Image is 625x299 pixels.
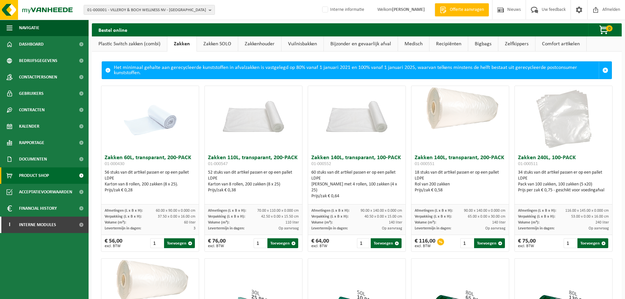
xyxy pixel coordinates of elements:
span: Afmetingen (L x B x H): [105,209,143,213]
span: Levertermijn in dagen: [208,226,244,230]
a: Sluit melding [599,62,612,79]
div: 56 stuks van dit artikel passen er op een pallet [105,170,196,193]
span: Dashboard [19,36,44,53]
button: Toevoegen [371,238,402,248]
div: Prijs/zak € 0,58 [415,187,506,193]
div: 34 stuks van dit artikel passen er op een pallet [518,170,609,193]
button: Toevoegen [267,238,298,248]
span: 110 liter [285,221,299,224]
span: 01-000001 - VILLEROY & BOCH WELLNESS NV - [GEOGRAPHIC_DATA] [87,5,206,15]
div: LDPE [415,176,506,182]
span: Op aanvraag [382,226,402,230]
span: 116.00 x 145.00 x 0.000 cm [565,209,609,213]
div: Het minimaal gehalte aan gerecycleerde kunststoffen in afvalzakken is vastgelegd op 80% vanaf 1 j... [114,62,599,79]
div: LDPE [518,176,609,182]
div: LDPE [105,176,196,182]
span: Op aanvraag [589,226,609,230]
a: Zakken SOLO [197,36,238,52]
a: Vuilnisbakken [281,36,323,52]
label: Interne informatie [321,5,364,15]
span: 140 liter [492,221,506,224]
span: 65.00 x 0.00 x 30.00 cm [468,215,506,219]
span: Rapportage [19,135,44,151]
span: I [7,217,12,233]
span: 0 [606,25,613,32]
button: Toevoegen [577,238,608,248]
span: Levertermijn in dagen: [415,226,451,230]
span: Financial History [19,200,57,217]
span: 140 liter [389,221,402,224]
input: 1 [357,238,370,248]
span: 240 liter [595,221,609,224]
span: Afmetingen (L x B x H): [415,209,453,213]
button: 01-000001 - VILLEROY & BOCH WELLNESS NV - [GEOGRAPHIC_DATA] [84,5,215,15]
a: Zakkenhouder [238,36,281,52]
h2: Bestel online [92,23,134,36]
div: 52 stuks van dit artikel passen er op een pallet [208,170,299,193]
span: Op aanvraag [279,226,299,230]
span: Contactpersonen [19,69,57,85]
strong: [PERSON_NAME] [392,7,425,12]
span: Navigatie [19,20,39,36]
span: 60.00 x 90.00 x 0.000 cm [156,209,196,213]
span: Volume (m³): [208,221,229,224]
img: 01-000547 [205,86,302,135]
div: Pack van 100 zakken, 100 zakken (5 x20) [518,182,609,187]
span: 42.50 x 0.00 x 15.50 cm [261,215,299,219]
span: 70.00 x 110.00 x 0.000 cm [257,209,299,213]
span: Acceptatievoorwaarden [19,184,72,200]
span: excl. BTW [415,244,435,248]
div: LDPE [208,176,299,182]
div: € 64,00 [311,238,329,248]
div: [PERSON_NAME] met 4 rollen, 100 zakken (4 x 25) [311,182,402,193]
span: Contracten [19,102,45,118]
span: 90.00 x 140.00 x 0.000 cm [361,209,402,213]
span: Volume (m³): [415,221,436,224]
span: Product Shop [19,167,49,184]
div: LDPE [311,176,402,182]
input: 1 [150,238,164,248]
input: 1 [254,238,267,248]
button: Toevoegen [164,238,195,248]
a: Bijzonder en gevaarlijk afval [324,36,398,52]
div: Rol van 200 zakken [415,182,506,187]
span: Verpakking (L x B x H): [208,215,245,219]
span: 37.50 x 0.00 x 16.00 cm [158,215,196,219]
img: 01-000551 [411,86,509,135]
span: Verpakking (L x B x H): [415,215,452,219]
span: Offerte aanvragen [448,7,486,13]
div: Prijs/zak € 0,38 [208,187,299,193]
span: 01-000511 [518,161,538,166]
div: Prijs/zak € 0,64 [311,193,402,199]
span: Documenten [19,151,47,167]
a: Plastic Switch zakken (combi) [92,36,167,52]
div: Karton van 8 rollen, 200 zakken (8 x 25). [105,182,196,187]
span: Volume (m³): [311,221,333,224]
a: Bigbags [468,36,498,52]
span: Verpakking (L x B x H): [311,215,348,219]
div: Karton van 8 rollen, 200 zakken (8 x 25) [208,182,299,187]
h3: Zakken 140L, transparant, 100-PACK [311,155,402,168]
span: 53.00 x 0.00 x 16.00 cm [571,215,609,219]
img: 01-000511 [531,86,596,152]
span: 01-000430 [105,161,124,166]
span: Levertermijn in dagen: [105,226,141,230]
div: Prijs per zak € 0,75 - geschikt voor voedingafval [518,187,609,193]
div: 60 stuks van dit artikel passen er op een pallet [311,170,402,199]
span: Volume (m³): [105,221,126,224]
span: Verpakking (L x B x H): [518,215,555,219]
span: Kalender [19,118,39,135]
span: 3 [194,226,196,230]
span: Afmetingen (L x B x H): [311,209,349,213]
h3: Zakken 240L, 100-PACK [518,155,609,168]
span: Levertermijn in dagen: [518,226,554,230]
a: Recipiënten [429,36,468,52]
a: Offerte aanvragen [435,3,489,16]
span: Bedrijfsgegevens [19,53,57,69]
a: Zakken [167,36,197,52]
a: Zelfkippers [498,36,535,52]
button: 0 [588,23,621,36]
span: 01-000551 [415,161,434,166]
img: 01-000552 [308,86,406,135]
button: Toevoegen [474,238,505,248]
